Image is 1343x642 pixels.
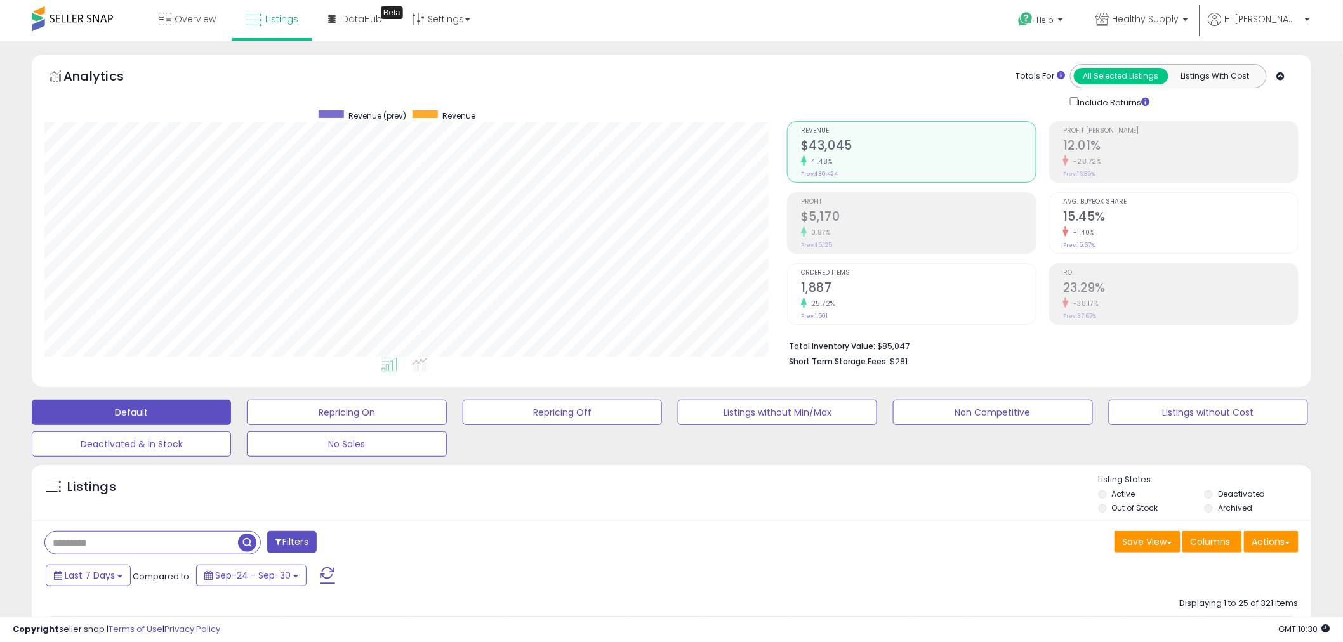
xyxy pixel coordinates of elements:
span: 2025-10-8 10:30 GMT [1279,623,1330,635]
span: Profit [PERSON_NAME] [1063,128,1298,134]
h2: $43,045 [801,138,1036,155]
span: Avg. Buybox Share [1063,199,1298,206]
span: Revenue (prev) [348,110,406,121]
label: Out of Stock [1112,502,1158,513]
span: ROI [1063,270,1298,277]
button: Deactivated & In Stock [32,431,231,457]
button: Default [32,400,231,425]
h5: Listings [67,478,116,496]
button: Listings without Min/Max [678,400,877,425]
h2: 1,887 [801,280,1036,298]
button: Non Competitive [893,400,1092,425]
p: Listing States: [1099,474,1311,486]
small: Prev: 16.85% [1063,170,1095,178]
span: Ordered Items [801,270,1036,277]
span: Sep-24 - Sep-30 [215,569,291,582]
button: All Selected Listings [1074,68,1168,84]
button: Sep-24 - Sep-30 [196,565,307,586]
button: No Sales [247,431,446,457]
div: Include Returns [1061,95,1165,108]
i: Get Help [1018,11,1034,27]
b: Total Inventory Value: [789,341,875,351]
span: Help [1037,15,1054,25]
label: Archived [1218,502,1252,513]
button: Listings without Cost [1109,400,1308,425]
small: Prev: 1,501 [801,312,828,320]
span: Healthy Supply [1113,13,1179,25]
a: Help [1009,2,1076,41]
button: Filters [267,531,317,553]
button: Last 7 Days [46,565,131,586]
button: Repricing On [247,400,446,425]
div: seller snap | | [13,624,220,636]
button: Listings With Cost [1168,68,1262,84]
div: Displaying 1 to 25 of 321 items [1180,598,1299,610]
span: Hi [PERSON_NAME] [1225,13,1301,25]
a: Privacy Policy [164,623,220,635]
span: Revenue [801,128,1036,134]
span: Profit [801,199,1036,206]
a: Terms of Use [109,623,162,635]
span: Columns [1191,535,1231,548]
b: Short Term Storage Fees: [789,356,888,367]
small: 41.48% [807,157,833,166]
button: Repricing Off [463,400,662,425]
h2: 15.45% [1063,209,1298,226]
small: -1.40% [1069,228,1095,237]
label: Deactivated [1218,488,1266,499]
span: Overview [175,13,216,25]
button: Columns [1182,531,1242,553]
h2: $5,170 [801,209,1036,226]
li: $85,047 [789,337,1289,353]
div: Totals For [1016,70,1066,82]
span: Compared to: [133,570,191,582]
small: Prev: 37.67% [1063,312,1096,320]
div: Tooltip anchor [381,6,403,19]
small: 25.72% [807,299,835,308]
a: Hi [PERSON_NAME] [1208,13,1310,41]
h2: 12.01% [1063,138,1298,155]
button: Save View [1115,531,1181,553]
span: Revenue [442,110,475,121]
small: -38.17% [1069,299,1099,308]
button: Actions [1244,531,1299,553]
small: Prev: $5,125 [801,241,832,249]
h5: Analytics [63,67,149,88]
strong: Copyright [13,623,59,635]
span: $281 [890,355,908,367]
h2: 23.29% [1063,280,1298,298]
small: -28.72% [1069,157,1102,166]
span: Last 7 Days [65,569,115,582]
span: Listings [265,13,298,25]
label: Active [1112,488,1135,499]
small: 0.87% [807,228,831,237]
small: Prev: $30,424 [801,170,838,178]
span: DataHub [342,13,382,25]
small: Prev: 15.67% [1063,241,1095,249]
